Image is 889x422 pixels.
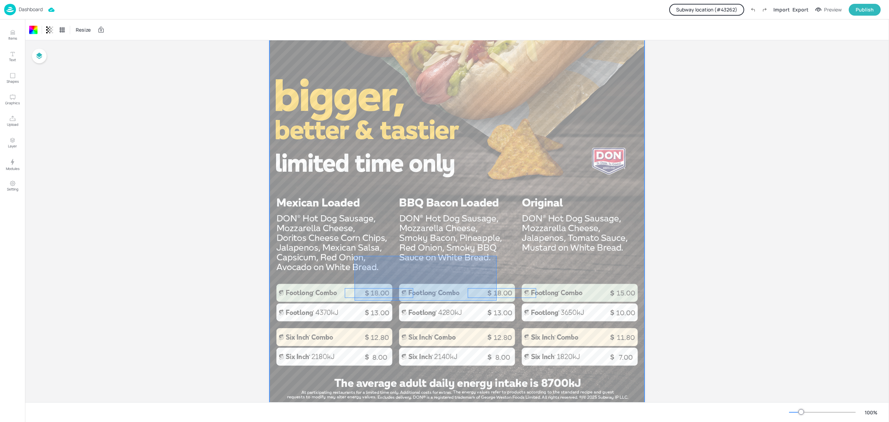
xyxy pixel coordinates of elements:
[619,353,633,362] span: 7.00
[863,409,879,416] div: 100 %
[773,6,790,13] div: Import
[669,4,744,16] button: Subway location (#43262)
[856,6,874,14] div: Publish
[4,4,16,15] img: logo-86c26b7e.jpg
[346,288,414,298] p: 18.00
[616,309,635,317] span: 10.00
[811,5,846,15] button: Preview
[792,6,808,13] div: Export
[592,288,660,298] p: 15.00
[19,7,43,12] p: Dashboard
[469,288,537,298] p: 18.00
[495,353,510,362] span: 8.00
[469,333,537,342] p: 12.80
[759,4,771,16] label: Redo (Ctrl + Y)
[371,309,389,317] span: 13.00
[74,26,92,33] span: Resize
[849,4,881,16] button: Publish
[493,309,512,317] span: 13.00
[372,353,387,362] span: 8.00
[747,4,759,16] label: Undo (Ctrl + Z)
[824,6,842,14] div: Preview
[592,333,660,342] p: 11.80
[346,333,414,342] p: 12.80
